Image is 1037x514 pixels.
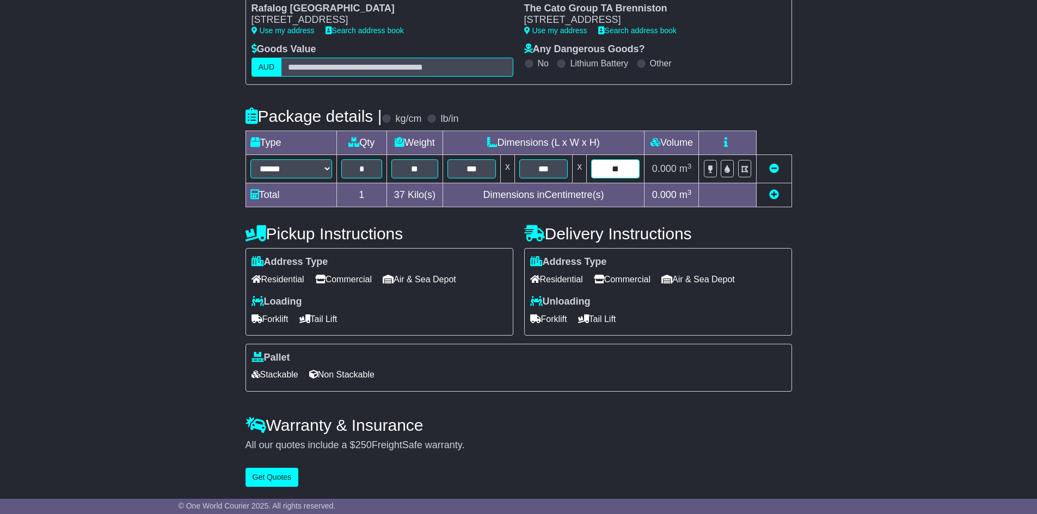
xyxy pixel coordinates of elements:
label: No [538,58,549,69]
a: Remove this item [769,163,779,174]
span: Tail Lift [299,311,338,327]
span: Tail Lift [578,311,616,327]
label: Address Type [530,256,607,268]
td: Dimensions (L x W x H) [443,131,645,155]
span: Residential [530,271,583,288]
td: 1 [336,183,387,207]
span: 0.000 [652,163,677,174]
span: m [679,163,692,174]
td: x [500,155,514,183]
td: Dimensions in Centimetre(s) [443,183,645,207]
div: The Cato Group TA Brenniston [524,3,775,15]
label: Pallet [251,352,290,364]
label: Unloading [530,296,591,308]
h4: Pickup Instructions [246,225,513,243]
label: Other [650,58,672,69]
td: Type [246,131,336,155]
label: kg/cm [395,113,421,125]
a: Use my address [524,26,587,35]
div: [STREET_ADDRESS] [524,14,775,26]
button: Get Quotes [246,468,299,487]
label: Address Type [251,256,328,268]
label: lb/in [440,113,458,125]
div: All our quotes include a $ FreightSafe warranty. [246,439,792,451]
span: Non Stackable [309,366,375,383]
h4: Warranty & Insurance [246,416,792,434]
h4: Package details | [246,107,382,125]
a: Search address book [326,26,404,35]
span: 0.000 [652,189,677,200]
span: Stackable [251,366,298,383]
div: [STREET_ADDRESS] [251,14,502,26]
span: 37 [394,189,405,200]
a: Add new item [769,189,779,200]
td: Qty [336,131,387,155]
span: Air & Sea Depot [383,271,456,288]
label: Lithium Battery [570,58,628,69]
td: x [573,155,587,183]
sup: 3 [688,188,692,196]
td: Weight [387,131,443,155]
span: Residential [251,271,304,288]
span: 250 [355,439,372,450]
sup: 3 [688,162,692,170]
a: Use my address [251,26,315,35]
span: Forklift [530,311,567,327]
td: Kilo(s) [387,183,443,207]
a: Search address book [598,26,677,35]
label: Any Dangerous Goods? [524,44,645,55]
span: © One World Courier 2025. All rights reserved. [179,501,336,510]
label: AUD [251,58,282,77]
span: m [679,189,692,200]
span: Commercial [315,271,372,288]
td: Volume [645,131,699,155]
span: Commercial [594,271,651,288]
label: Goods Value [251,44,316,55]
span: Forklift [251,311,289,327]
span: Air & Sea Depot [661,271,735,288]
label: Loading [251,296,302,308]
h4: Delivery Instructions [524,225,792,243]
div: Rafalog [GEOGRAPHIC_DATA] [251,3,502,15]
td: Total [246,183,336,207]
